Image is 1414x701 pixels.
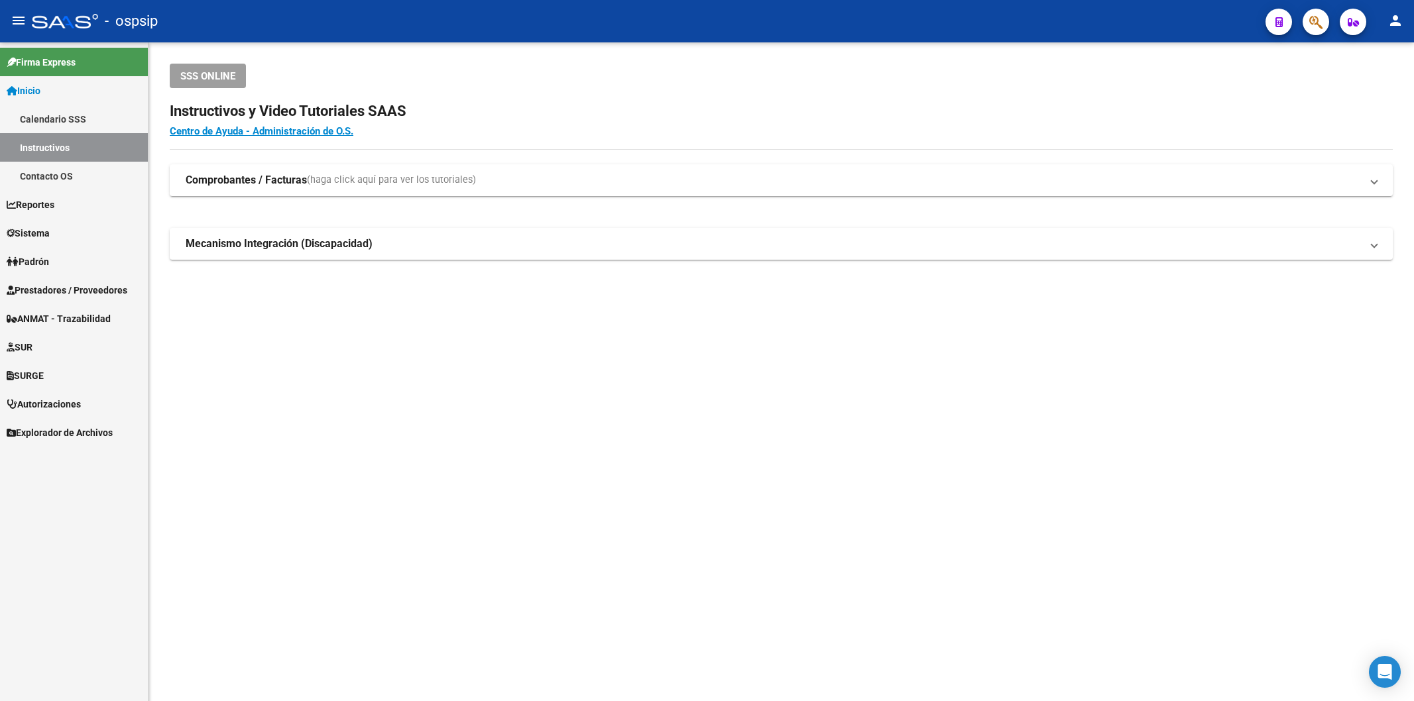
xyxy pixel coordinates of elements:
[170,228,1393,260] mat-expansion-panel-header: Mecanismo Integración (Discapacidad)
[7,283,127,297] span: Prestadores / Proveedores
[11,13,27,28] mat-icon: menu
[7,425,113,440] span: Explorador de Archivos
[180,70,235,82] span: SSS ONLINE
[7,226,50,241] span: Sistema
[7,197,54,212] span: Reportes
[1369,656,1401,688] div: Open Intercom Messenger
[1387,13,1403,28] mat-icon: person
[186,173,307,188] strong: Comprobantes / Facturas
[7,368,44,383] span: SURGE
[7,397,81,411] span: Autorizaciones
[7,55,76,70] span: Firma Express
[7,311,111,326] span: ANMAT - Trazabilidad
[105,7,158,36] span: - ospsip
[307,173,476,188] span: (haga click aquí para ver los tutoriales)
[170,125,353,137] a: Centro de Ayuda - Administración de O.S.
[170,99,1393,124] h2: Instructivos y Video Tutoriales SAAS
[7,83,40,98] span: Inicio
[170,164,1393,196] mat-expansion-panel-header: Comprobantes / Facturas(haga click aquí para ver los tutoriales)
[186,237,373,251] strong: Mecanismo Integración (Discapacidad)
[7,254,49,269] span: Padrón
[170,64,246,88] button: SSS ONLINE
[7,340,32,354] span: SUR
